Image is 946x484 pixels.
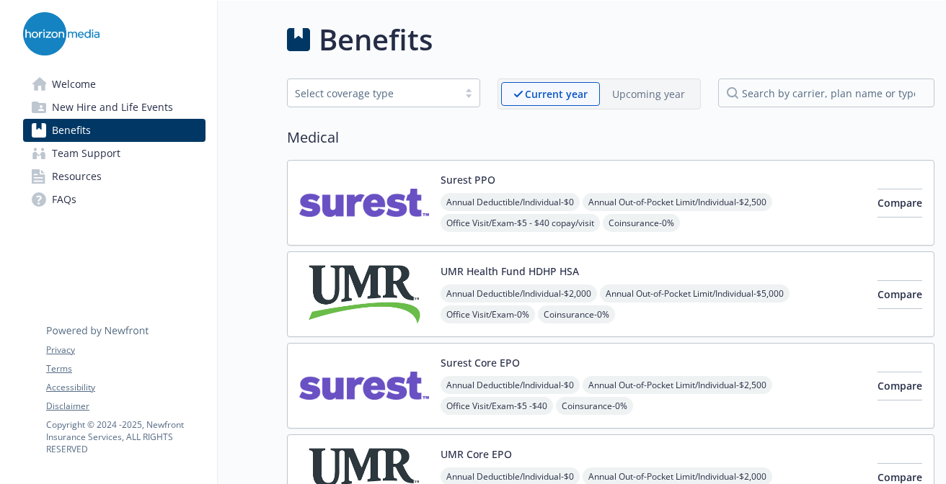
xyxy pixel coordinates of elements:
[525,86,588,102] p: Current year
[583,376,772,394] span: Annual Out-of-Pocket Limit/Individual - $2,500
[52,142,120,165] span: Team Support
[299,264,429,325] img: UMR carrier logo
[441,172,495,187] button: Surest PPO
[441,447,512,462] button: UMR Core EPO
[52,188,76,211] span: FAQs
[603,214,680,232] span: Coinsurance - 0%
[287,127,934,148] h2: Medical
[583,193,772,211] span: Annual Out-of-Pocket Limit/Individual - $2,500
[23,188,205,211] a: FAQs
[878,280,922,309] button: Compare
[878,372,922,400] button: Compare
[295,86,451,101] div: Select coverage type
[441,193,580,211] span: Annual Deductible/Individual - $0
[52,96,173,119] span: New Hire and Life Events
[441,284,597,302] span: Annual Deductible/Individual - $2,000
[23,96,205,119] a: New Hire and Life Events
[441,264,579,279] button: UMR Health Fund HDHP HSA
[319,18,433,61] h1: Benefits
[46,400,205,413] a: Disclaimer
[441,305,535,323] span: Office Visit/Exam - 0%
[46,344,205,357] a: Privacy
[878,196,922,210] span: Compare
[23,119,205,142] a: Benefits
[612,86,685,102] p: Upcoming year
[46,362,205,375] a: Terms
[556,397,633,415] span: Coinsurance - 0%
[600,284,790,302] span: Annual Out-of-Pocket Limit/Individual - $5,000
[52,165,102,188] span: Resources
[878,379,922,393] span: Compare
[23,142,205,165] a: Team Support
[299,355,429,416] img: Surest carrier logo
[441,376,580,394] span: Annual Deductible/Individual - $0
[441,214,600,232] span: Office Visit/Exam - $5 - $40 copay/visit
[46,381,205,394] a: Accessibility
[52,119,91,142] span: Benefits
[538,305,615,323] span: Coinsurance - 0%
[441,355,520,370] button: Surest Core EPO
[878,189,922,218] button: Compare
[23,165,205,188] a: Resources
[52,73,96,96] span: Welcome
[878,287,922,301] span: Compare
[46,418,205,455] p: Copyright © 2024 - 2025 , Newfront Insurance Services, ALL RIGHTS RESERVED
[878,470,922,484] span: Compare
[23,73,205,96] a: Welcome
[299,172,429,233] img: Surest carrier logo
[718,79,934,107] input: search by carrier, plan name or type
[441,397,553,415] span: Office Visit/Exam - $5 -$40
